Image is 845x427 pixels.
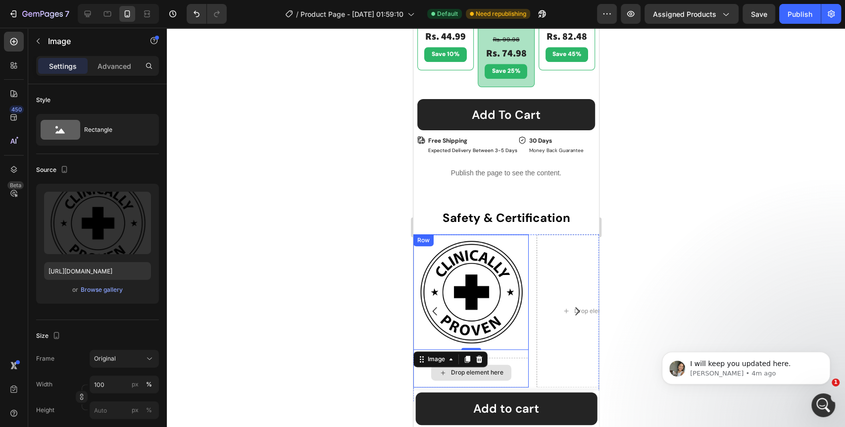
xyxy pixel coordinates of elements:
button: Original [90,350,159,368]
div: Undo/Redo [187,4,227,24]
div: Rectangle [84,118,145,141]
div: Browse gallery [81,285,123,294]
label: Height [36,406,54,415]
input: px% [90,401,159,419]
button: % [129,378,141,390]
button: Assigned Products [645,4,739,24]
iframe: Intercom live chat [811,393,835,417]
button: px [143,404,155,416]
button: Save [743,4,775,24]
span: Product Page - [DATE] 01:59:10 [300,9,403,19]
input: px% [90,375,159,393]
p: Settings [49,61,77,71]
button: px [143,378,155,390]
div: 450 [9,106,24,113]
div: Publish [788,9,812,19]
span: Original [94,354,116,363]
div: % [146,406,152,415]
span: 1 [832,378,840,386]
span: Need republishing [476,9,526,18]
button: Browse gallery [80,285,123,295]
button: % [129,404,141,416]
span: Assigned Products [653,9,716,19]
iframe: Design area [413,28,599,427]
button: 7 [4,4,74,24]
div: Source [36,163,70,177]
label: Width [36,380,52,389]
div: px [132,380,139,389]
span: / [296,9,298,19]
button: Publish [779,4,821,24]
span: Default [437,9,458,18]
img: preview-image [44,192,151,254]
span: Save [751,10,767,18]
span: or [72,284,78,296]
p: Image [48,35,132,47]
p: 7 [65,8,69,20]
label: Frame [36,354,54,363]
div: Style [36,96,50,105]
div: Beta [7,181,24,189]
div: px [132,406,139,415]
div: % [146,380,152,389]
div: Size [36,329,62,343]
p: Advanced [98,61,131,71]
input: https://example.com/image.jpg [44,262,151,280]
iframe: Intercom notifications message [647,331,845,400]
